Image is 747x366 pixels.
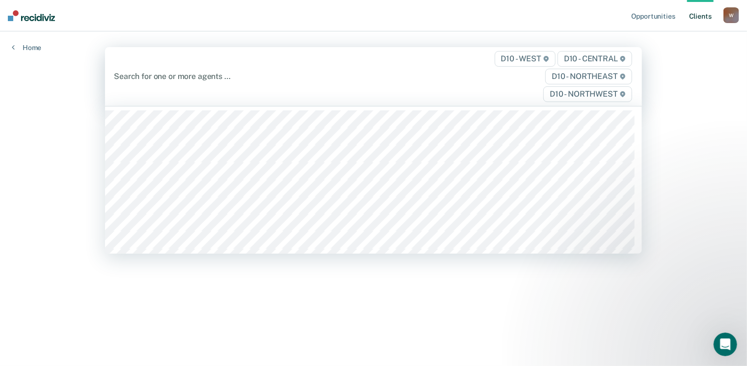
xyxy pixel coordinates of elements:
span: D10 - CENTRAL [558,51,632,67]
span: D10 - NORTHEAST [545,69,632,84]
span: D10 - NORTHWEST [543,86,632,102]
span: D10 - WEST [495,51,556,67]
img: Recidiviz [8,10,55,21]
a: Home [12,43,41,52]
button: W [723,7,739,23]
iframe: Intercom live chat [714,333,737,356]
